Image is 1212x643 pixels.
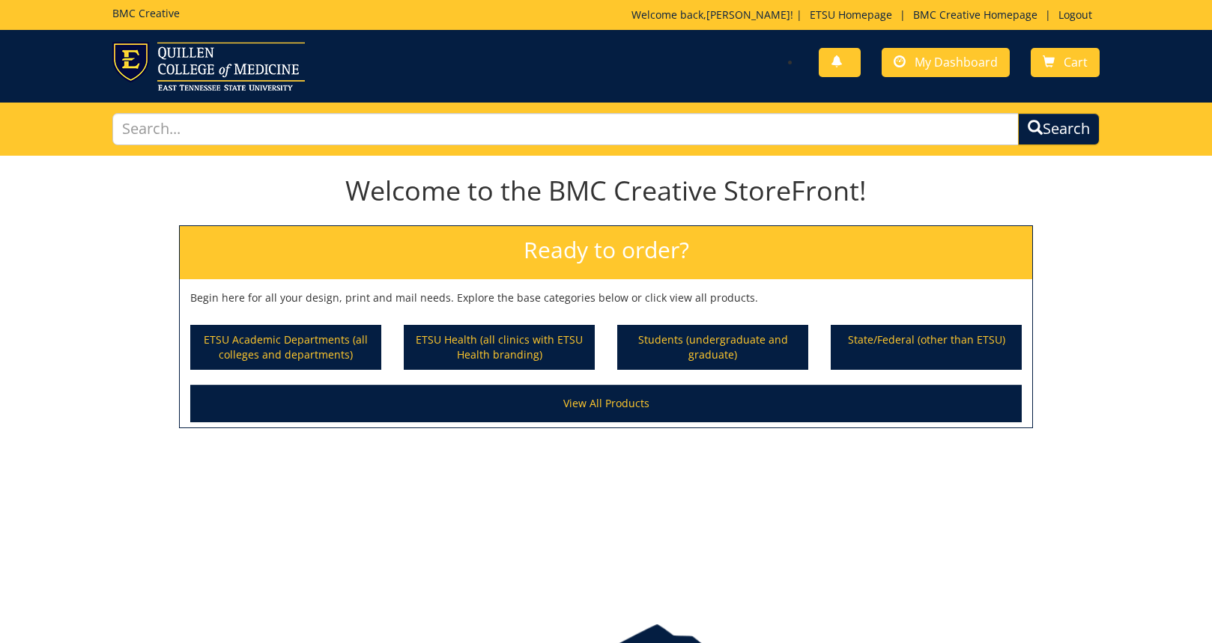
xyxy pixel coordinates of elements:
span: My Dashboard [915,54,998,70]
a: My Dashboard [882,48,1010,77]
h1: Welcome to the BMC Creative StoreFront! [179,176,1033,206]
img: ETSU logo [112,42,305,91]
a: View All Products [190,385,1022,422]
a: ETSU Homepage [802,7,900,22]
a: [PERSON_NAME] [706,7,790,22]
h5: BMC Creative [112,7,180,19]
a: BMC Creative Homepage [906,7,1045,22]
button: Search [1018,113,1100,145]
h2: Ready to order? [180,226,1032,279]
input: Search... [112,113,1019,145]
span: Cart [1064,54,1088,70]
a: ETSU Health (all clinics with ETSU Health branding) [405,326,593,368]
p: Welcome back, ! | | | [631,7,1100,22]
a: State/Federal (other than ETSU) [832,326,1020,368]
a: Cart [1031,48,1100,77]
a: Logout [1051,7,1100,22]
p: Begin here for all your design, print and mail needs. Explore the base categories below or click ... [190,290,1022,305]
a: ETSU Academic Departments (all colleges and departments) [192,326,380,368]
a: Students (undergraduate and graduate) [619,326,807,368]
